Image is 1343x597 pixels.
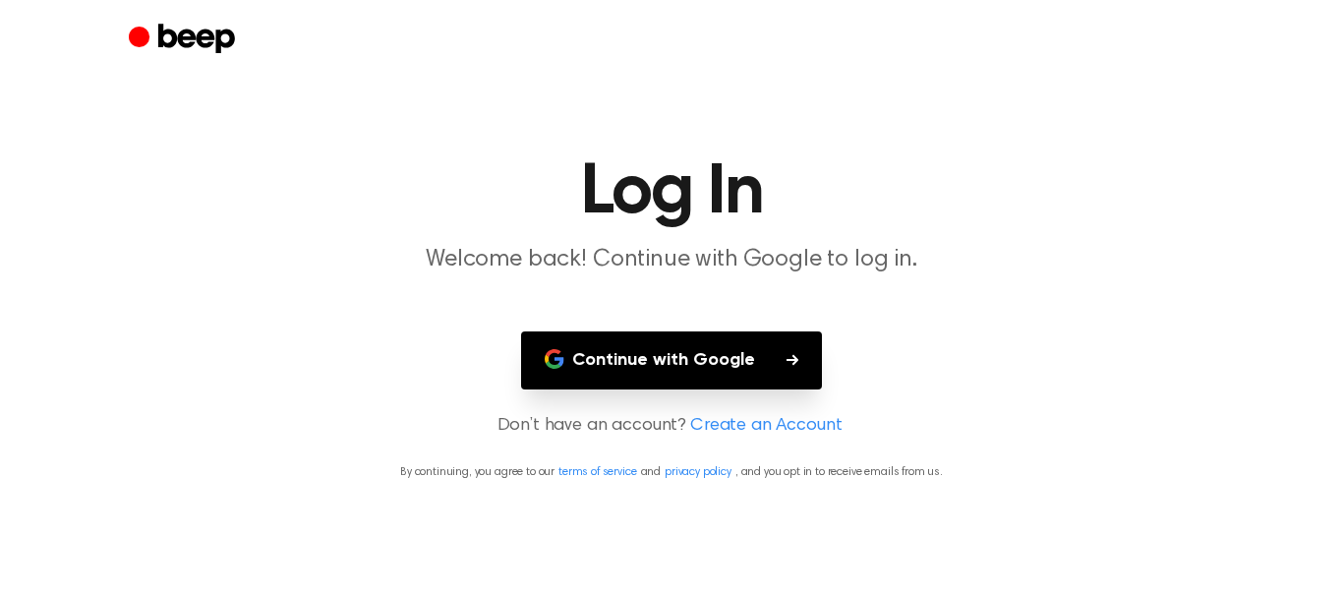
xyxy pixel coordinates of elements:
a: Beep [129,21,240,59]
a: Create an Account [690,413,842,440]
button: Continue with Google [521,331,822,389]
a: terms of service [558,466,636,478]
p: Welcome back! Continue with Google to log in. [294,244,1049,276]
p: By continuing, you agree to our and , and you opt in to receive emails from us. [24,463,1319,481]
h1: Log In [168,157,1175,228]
p: Don’t have an account? [24,413,1319,440]
a: privacy policy [665,466,731,478]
